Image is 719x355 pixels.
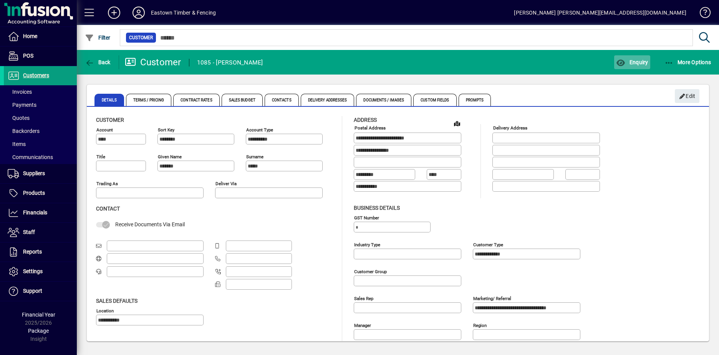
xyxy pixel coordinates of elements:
span: Business details [354,205,400,211]
a: Support [4,282,77,301]
span: Financials [23,209,47,216]
button: More Options [663,55,713,69]
span: Customers [23,72,49,78]
span: Address [354,117,377,123]
span: Contact [96,206,120,212]
span: Prompts [459,94,491,106]
span: Custom Fields [413,94,456,106]
div: 1085 - [PERSON_NAME] [197,56,263,69]
span: Payments [8,102,36,108]
mat-label: Account Type [246,127,273,133]
span: Documents / Images [356,94,411,106]
mat-label: Trading as [96,181,118,186]
span: Communications [8,154,53,160]
span: Receive Documents Via Email [115,221,185,227]
mat-label: GST Number [354,215,379,220]
span: Home [23,33,37,39]
span: Back [85,59,111,65]
span: Backorders [8,128,40,134]
span: Reports [23,249,42,255]
mat-label: Region [473,322,487,328]
button: Enquiry [614,55,650,69]
span: Settings [23,268,43,274]
a: Knowledge Base [694,2,709,27]
span: Details [94,94,124,106]
mat-label: Given name [158,154,182,159]
mat-label: Customer type [473,242,503,247]
mat-label: Marketing/ Referral [473,295,511,301]
a: Backorders [4,124,77,138]
span: Products [23,190,45,196]
button: Filter [83,31,113,45]
a: POS [4,46,77,66]
span: Contract Rates [173,94,219,106]
mat-label: Industry type [354,242,380,247]
mat-label: Deliver via [215,181,237,186]
span: Contacts [265,94,299,106]
mat-label: Surname [246,154,263,159]
div: Eastown Timber & Fencing [151,7,216,19]
a: Settings [4,262,77,281]
span: Customer [96,117,124,123]
a: Quotes [4,111,77,124]
a: View on map [451,117,463,129]
span: Staff [23,229,35,235]
span: Delivery Addresses [301,94,355,106]
a: Suppliers [4,164,77,183]
a: Items [4,138,77,151]
mat-label: Location [96,308,114,313]
button: Back [83,55,113,69]
a: Communications [4,151,77,164]
a: Home [4,27,77,46]
mat-label: Account [96,127,113,133]
div: [PERSON_NAME] [PERSON_NAME][EMAIL_ADDRESS][DOMAIN_NAME] [514,7,686,19]
button: Add [102,6,126,20]
span: Package [28,328,49,334]
span: Customer [129,34,153,41]
a: Financials [4,203,77,222]
span: More Options [664,59,711,65]
a: Products [4,184,77,203]
span: Quotes [8,115,30,121]
mat-label: Manager [354,322,371,328]
span: Terms / Pricing [126,94,172,106]
span: Invoices [8,89,32,95]
span: Support [23,288,42,294]
span: Filter [85,35,111,41]
button: Profile [126,6,151,20]
mat-label: Sort key [158,127,174,133]
app-page-header-button: Back [77,55,119,69]
a: Invoices [4,85,77,98]
span: Items [8,141,26,147]
span: Financial Year [22,312,55,318]
button: Edit [675,89,699,103]
span: POS [23,53,33,59]
div: Customer [125,56,181,68]
a: Payments [4,98,77,111]
mat-label: Title [96,154,105,159]
a: Staff [4,223,77,242]
mat-label: Customer group [354,269,387,274]
span: Sales Budget [222,94,263,106]
span: Edit [679,90,696,103]
span: Enquiry [616,59,648,65]
span: Sales defaults [96,298,138,304]
span: Suppliers [23,170,45,176]
mat-label: Sales rep [354,295,373,301]
a: Reports [4,242,77,262]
